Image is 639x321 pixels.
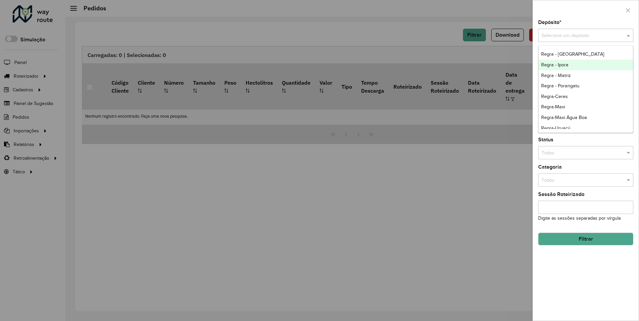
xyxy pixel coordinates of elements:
[538,190,584,198] label: Sessão Roteirizado
[541,62,568,67] span: Regra - Ipora
[541,125,570,131] span: Regra-Uruaçú
[541,104,565,109] span: Regra-Maxi
[541,94,568,99] span: Regra-Ceres
[538,163,562,171] label: Categoria
[541,115,587,120] span: Regra-Maxi Água Boa
[538,18,561,26] label: Depósito
[538,45,633,133] ng-dropdown-panel: Options list
[541,51,604,57] span: Regra - [GEOGRAPHIC_DATA]
[538,233,633,245] button: Filtrar
[541,83,579,88] span: Regra - Porangatu
[538,216,621,221] small: Digite as sessões separadas por vírgula
[541,73,571,78] span: Regra - Matriz
[538,136,553,144] label: Status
